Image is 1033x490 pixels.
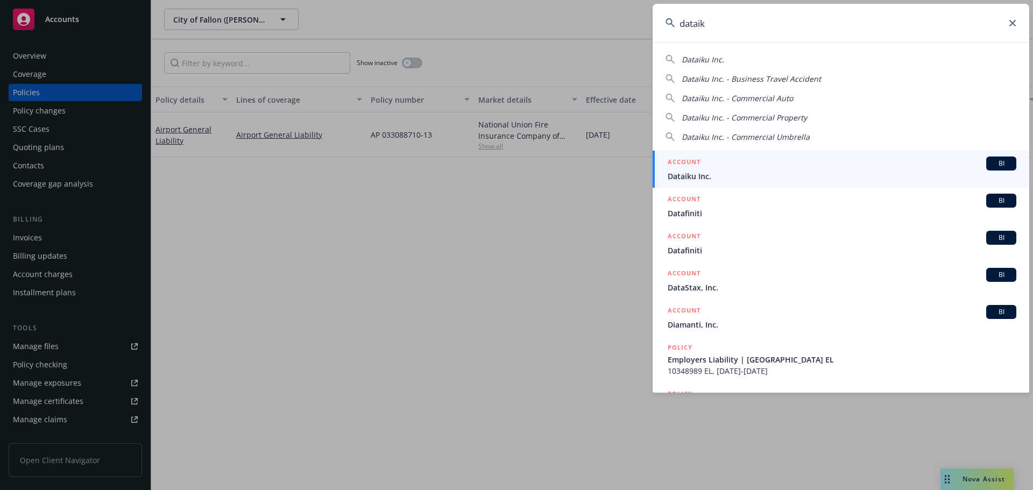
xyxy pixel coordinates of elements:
span: Datafiniti [668,245,1016,256]
h5: POLICY [668,342,692,353]
span: Datafiniti [668,208,1016,219]
span: Dataiku Inc. [668,171,1016,182]
span: Dataiku Inc. - Commercial Property [682,112,807,123]
h5: ACCOUNT [668,231,701,244]
span: Dataiku Inc. - Business Travel Accident [682,74,821,84]
input: Search... [653,4,1029,42]
span: BI [990,270,1012,280]
span: BI [990,159,1012,168]
h5: ACCOUNT [668,305,701,318]
a: ACCOUNTBIDatafiniti [653,225,1029,262]
a: POLICYEmployers Liability | [GEOGRAPHIC_DATA] EL10348989 EL, [DATE]-[DATE] [653,336,1029,382]
span: DataStax, Inc. [668,282,1016,293]
h5: ACCOUNT [668,157,701,169]
h5: ACCOUNT [668,268,701,281]
span: BI [990,233,1012,243]
a: ACCOUNTBIDatafiniti [653,188,1029,225]
a: ACCOUNTBIDataiku Inc. [653,151,1029,188]
span: BI [990,307,1012,317]
span: Diamanti, Inc. [668,319,1016,330]
span: Dataiku Inc. - Commercial Auto [682,93,793,103]
span: Employers Liability | [GEOGRAPHIC_DATA] EL [668,354,1016,365]
a: POLICY [653,382,1029,429]
span: BI [990,196,1012,205]
span: 10348989 EL, [DATE]-[DATE] [668,365,1016,377]
a: ACCOUNTBIDataStax, Inc. [653,262,1029,299]
span: Dataiku Inc. - Commercial Umbrella [682,132,810,142]
h5: POLICY [668,388,692,399]
h5: ACCOUNT [668,194,701,207]
span: Dataiku Inc. [682,54,724,65]
a: ACCOUNTBIDiamanti, Inc. [653,299,1029,336]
